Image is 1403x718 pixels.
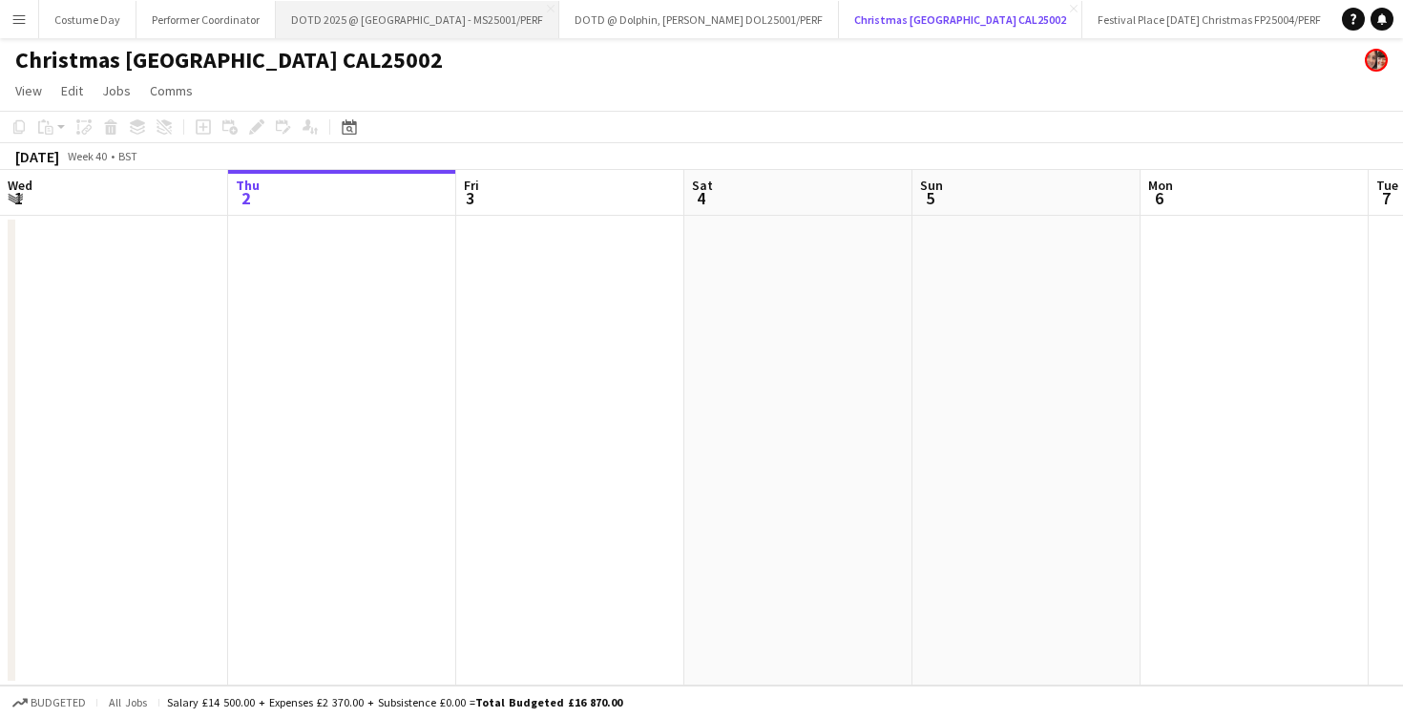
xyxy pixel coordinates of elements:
[276,1,559,38] button: DOTD 2025 @ [GEOGRAPHIC_DATA] - MS25001/PERF
[102,82,131,99] span: Jobs
[15,82,42,99] span: View
[31,696,86,709] span: Budgeted
[136,1,276,38] button: Performer Coordinator
[94,78,138,103] a: Jobs
[1148,177,1173,194] span: Mon
[839,1,1082,38] button: Christmas [GEOGRAPHIC_DATA] CAL25002
[917,187,943,209] span: 5
[236,177,260,194] span: Thu
[8,78,50,103] a: View
[461,187,479,209] span: 3
[1373,187,1398,209] span: 7
[689,187,713,209] span: 4
[920,177,943,194] span: Sun
[1376,177,1398,194] span: Tue
[1082,1,1337,38] button: Festival Place [DATE] Christmas FP25004/PERF
[5,187,32,209] span: 1
[8,177,32,194] span: Wed
[39,1,136,38] button: Costume Day
[142,78,200,103] a: Comms
[61,82,83,99] span: Edit
[10,692,89,713] button: Budgeted
[15,46,443,74] h1: Christmas [GEOGRAPHIC_DATA] CAL25002
[475,695,622,709] span: Total Budgeted £16 870.00
[167,695,622,709] div: Salary £14 500.00 + Expenses £2 370.00 + Subsistence £0.00 =
[1145,187,1173,209] span: 6
[15,147,59,166] div: [DATE]
[559,1,839,38] button: DOTD @ Dolphin, [PERSON_NAME] DOL25001/PERF
[63,149,111,163] span: Week 40
[1365,49,1388,72] app-user-avatar: Performer Department
[464,177,479,194] span: Fri
[53,78,91,103] a: Edit
[233,187,260,209] span: 2
[692,177,713,194] span: Sat
[150,82,193,99] span: Comms
[118,149,137,163] div: BST
[105,695,151,709] span: All jobs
